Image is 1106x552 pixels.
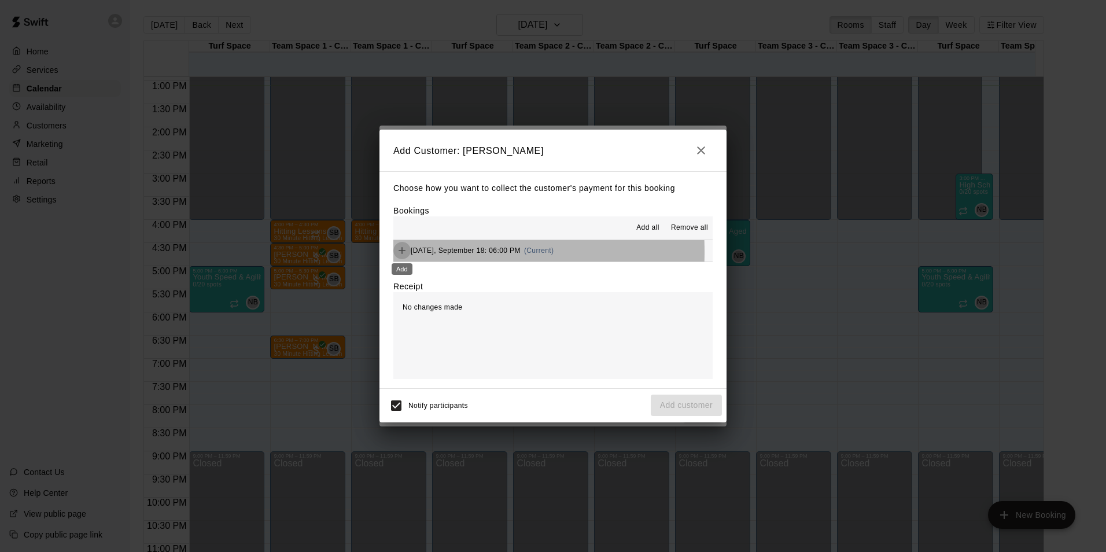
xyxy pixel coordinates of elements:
span: (Current) [524,246,554,255]
div: Add [392,263,412,275]
h2: Add Customer: [PERSON_NAME] [379,130,727,171]
label: Receipt [393,281,423,292]
span: [DATE], September 18: 06:00 PM [411,246,521,255]
span: No changes made [403,303,462,311]
span: Add [393,246,411,255]
span: Notify participants [408,402,468,410]
span: Add all [636,222,659,234]
button: Remove all [666,219,713,237]
label: Bookings [393,206,429,215]
button: Add[DATE], September 18: 06:00 PM(Current) [393,240,713,262]
p: Choose how you want to collect the customer's payment for this booking [393,181,713,196]
button: Add all [629,219,666,237]
span: Remove all [671,222,708,234]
